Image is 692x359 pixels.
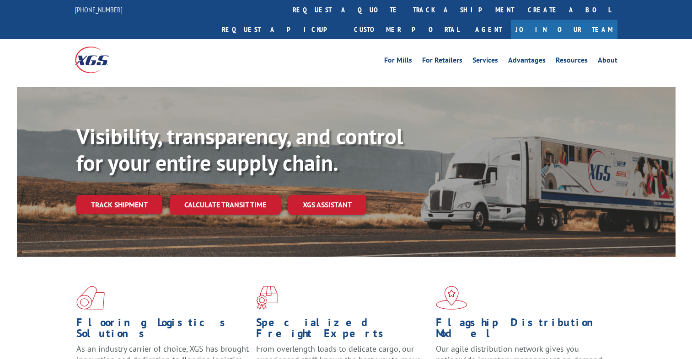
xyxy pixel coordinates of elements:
b: Visibility, transparency, and control for your entire supply chain. [76,122,403,177]
img: xgs-icon-total-supply-chain-intelligence-red [76,286,105,310]
a: Calculate transit time [170,195,281,215]
h1: Flooring Logistics Solutions [76,317,249,343]
a: Agent [466,20,511,39]
a: Join Our Team [511,20,617,39]
img: xgs-icon-focused-on-flooring-red [256,286,278,310]
a: Request a pickup [215,20,347,39]
a: Track shipment [76,195,162,214]
a: XGS ASSISTANT [288,195,366,215]
a: Advantages [508,57,546,67]
a: For Retailers [422,57,462,67]
a: Services [472,57,498,67]
a: [PHONE_NUMBER] [75,5,123,14]
a: Customer Portal [347,20,466,39]
img: xgs-icon-flagship-distribution-model-red [436,286,467,310]
h1: Specialized Freight Experts [256,317,429,343]
a: About [598,57,617,67]
a: Resources [556,57,588,67]
a: For Mills [384,57,412,67]
h1: Flagship Distribution Model [436,317,609,343]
